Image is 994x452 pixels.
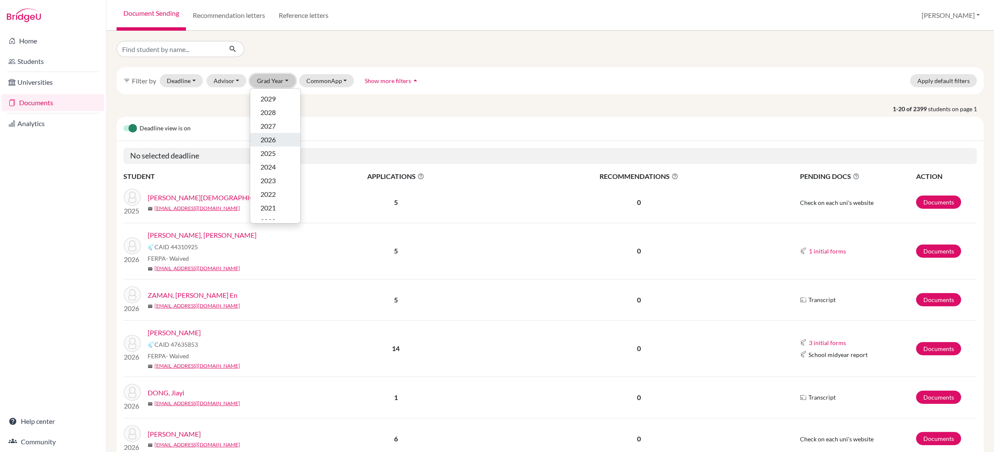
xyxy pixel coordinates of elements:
th: ACTION [916,171,977,182]
button: Deadline [160,74,203,87]
p: 0 [499,295,779,305]
a: Documents [916,432,961,445]
a: [PERSON_NAME] [148,328,201,338]
b: 6 [394,435,398,443]
input: Find student by name... [117,41,222,57]
p: 2026 [124,352,141,362]
a: Documents [2,94,104,111]
span: mail [148,401,153,406]
strong: 1-20 of 2399 [893,104,928,113]
button: 2023 [250,174,300,187]
span: 2026 [260,135,276,145]
button: 2026 [250,133,300,147]
button: Grad Year [250,74,296,87]
span: Check on each uni's website [800,199,874,206]
span: Filter by [132,77,156,85]
button: 2027 [250,119,300,133]
img: Common App logo [800,248,807,254]
span: 2027 [260,121,276,131]
span: mail [148,443,153,448]
a: Documents [916,196,961,209]
img: Parchments logo [800,394,807,401]
span: mail [148,206,153,211]
a: DONG, Jiayi [148,388,184,398]
p: 0 [499,343,779,354]
p: 0 [499,197,779,207]
div: Grad Year [250,88,301,224]
span: 2024 [260,162,276,172]
button: CommonApp [299,74,354,87]
b: 14 [392,344,400,352]
span: CAID 44310925 [154,242,198,251]
button: 3 initial forms [808,338,846,348]
span: Transcript [808,295,836,304]
span: 2023 [260,176,276,186]
h5: No selected deadline [123,148,977,164]
b: 5 [394,247,398,255]
button: Show more filtersarrow_drop_up [357,74,427,87]
a: [PERSON_NAME] [148,429,201,439]
img: DONG, Jiayi [124,384,141,401]
p: 2026 [124,401,141,411]
i: filter_list [123,77,130,84]
span: 2028 [260,107,276,118]
button: 2029 [250,92,300,106]
span: Deadline view is on [140,124,191,134]
span: School midyear report [808,350,868,359]
img: Common App logo [148,341,154,348]
span: Show more filters [365,77,411,84]
a: [EMAIL_ADDRESS][DOMAIN_NAME] [154,362,240,370]
p: 0 [499,246,779,256]
span: Transcript [808,393,836,402]
img: MALVIYA, Vaishnavi [124,189,141,206]
a: [PERSON_NAME][DEMOGRAPHIC_DATA] [148,193,276,203]
span: PENDING DOCS [800,171,915,181]
a: [PERSON_NAME], [PERSON_NAME] [148,230,257,240]
a: Home [2,32,104,49]
a: ZAMAN, [PERSON_NAME] En [148,290,237,300]
a: Universities [2,74,104,91]
img: Bridge-U [7,9,41,22]
img: BANSAL, Ashish Davender [124,237,141,254]
a: [EMAIL_ADDRESS][DOMAIN_NAME] [154,441,240,449]
span: CAID 47635853 [154,340,198,349]
button: [PERSON_NAME] [918,7,984,23]
img: Parchments logo [800,297,807,303]
span: mail [148,266,153,271]
b: 1 [394,393,398,401]
button: 2022 [250,187,300,201]
span: RECOMMENDATIONS [499,171,779,181]
a: Help center [2,413,104,430]
span: APPLICATIONS [294,171,498,181]
button: Advisor [206,74,247,87]
span: Check on each uni's website [800,435,874,443]
button: 1 initial forms [808,246,846,256]
b: 5 [394,296,398,304]
span: - Waived [166,255,189,262]
a: [EMAIL_ADDRESS][DOMAIN_NAME] [154,302,240,310]
a: Documents [916,293,961,306]
p: 2026 [124,303,141,314]
button: 2020 [250,215,300,228]
span: 2021 [260,203,276,213]
img: Common App logo [800,339,807,346]
span: - Waived [166,352,189,360]
a: Students [2,53,104,70]
a: [EMAIL_ADDRESS][DOMAIN_NAME] [154,265,240,272]
span: students on page 1 [928,104,984,113]
span: FERPA [148,351,189,360]
a: Documents [916,245,961,258]
a: Analytics [2,115,104,132]
p: 0 [499,392,779,403]
p: 0 [499,434,779,444]
span: mail [148,304,153,309]
a: Documents [916,342,961,355]
img: ZHANG, Ziyan [124,425,141,442]
span: mail [148,364,153,369]
img: Common App logo [148,244,154,250]
img: Chen, Siyu [124,335,141,352]
a: Community [2,433,104,450]
span: 2025 [260,148,276,158]
p: 2025 [124,206,141,216]
button: 2028 [250,106,300,119]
